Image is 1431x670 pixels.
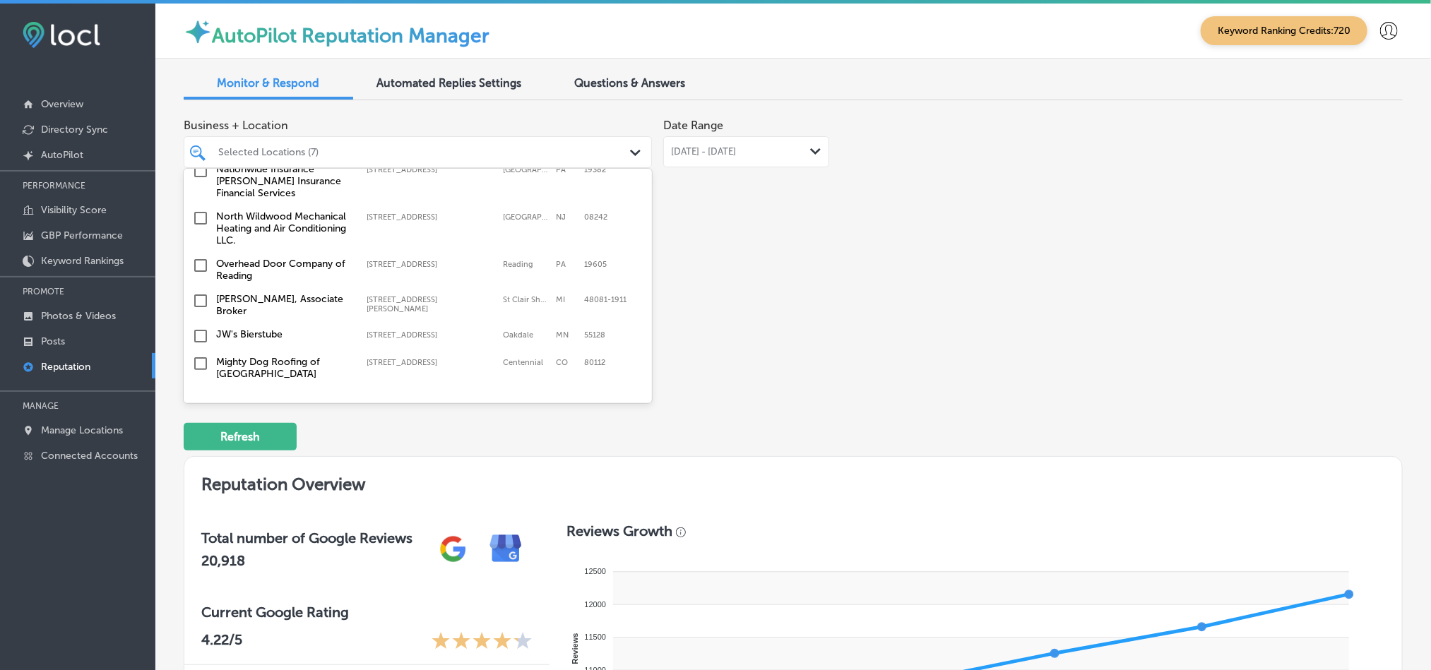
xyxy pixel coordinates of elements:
label: 19382 [584,165,606,174]
p: Posts [41,335,65,347]
p: Visibility Score [41,204,107,216]
label: Nationwide Insurance Jillian O'Brien Insurance Financial Services [216,163,352,199]
h2: Reputation Overview [184,457,1402,506]
label: AutoPilot Reputation Manager [212,24,489,47]
label: 351 Ranger Road; Unit 3 [367,213,496,222]
label: Centennial [503,358,549,367]
tspan: 11500 [585,633,607,642]
h3: Total number of Google Reviews [201,530,412,546]
p: GBP Performance [41,229,123,241]
h3: Current Google Rating [201,604,533,621]
label: Date Range [663,119,723,132]
label: Reading [503,260,549,269]
label: St Clair Shores [503,295,549,313]
span: Business + Location [184,119,652,132]
img: autopilot-icon [184,18,212,46]
span: [DATE] - [DATE] [671,146,736,157]
label: CO [556,358,577,367]
label: 9200 E. Mineral Ave; Ste. 100, Unit A [367,358,496,367]
label: JW's Bierstube [216,328,352,340]
label: 08242 [584,213,607,222]
span: Automated Replies Settings [377,76,522,90]
p: Reputation [41,361,90,373]
tspan: 12000 [585,600,607,609]
label: Oakdale [503,330,549,340]
label: North Wildwood Mechanical Heating and Air Conditioning LLC. [216,210,352,246]
label: MN [556,330,577,340]
p: 4.22 /5 [201,631,242,653]
div: 4.22 Stars [432,631,533,653]
p: Photos & Videos [41,310,116,322]
span: Questions & Answers [575,76,686,90]
img: fda3e92497d09a02dc62c9cd864e3231.png [23,22,100,48]
label: 230 W Market St [367,165,496,174]
label: 7121 10th Street North [367,330,496,340]
label: NJ [556,213,577,222]
label: Mighty Dog Roofing of South Denver [216,356,352,380]
label: PA [556,260,577,269]
p: Keyword Rankings [41,255,124,267]
img: e7ababfa220611ac49bdb491a11684a6.png [480,522,533,575]
p: Connected Accounts [41,450,138,462]
label: PA [556,165,577,174]
p: Manage Locations [41,424,123,436]
label: West Chester [503,165,549,174]
label: 19605 [584,260,607,269]
span: Monitor & Respond [218,76,320,90]
h3: Reviews Growth [566,522,672,539]
label: 27205 Harper Ave [367,295,496,313]
p: Directory Sync [41,124,108,136]
button: Refresh [184,423,297,450]
label: Rio Grande [503,213,549,222]
img: gPZS+5FD6qPJAAAAABJRU5ErkJggg== [427,522,480,575]
label: Shannon Sails, Associate Broker [216,293,352,317]
span: Keyword Ranking Credits: 720 [1201,16,1367,45]
label: 48081-1911 [584,295,627,313]
label: MI [556,295,577,313]
label: 80112 [584,358,605,367]
label: Overhead Door Company of Reading [216,258,352,282]
label: 55128 [584,330,605,340]
text: Reviews [571,633,579,664]
div: Selected Locations (7) [218,146,631,158]
tspan: 12500 [585,568,607,576]
p: AutoPilot [41,149,83,161]
p: Overview [41,98,83,110]
label: 901 Delta Avenue [367,260,496,269]
h2: 20,918 [201,552,412,569]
